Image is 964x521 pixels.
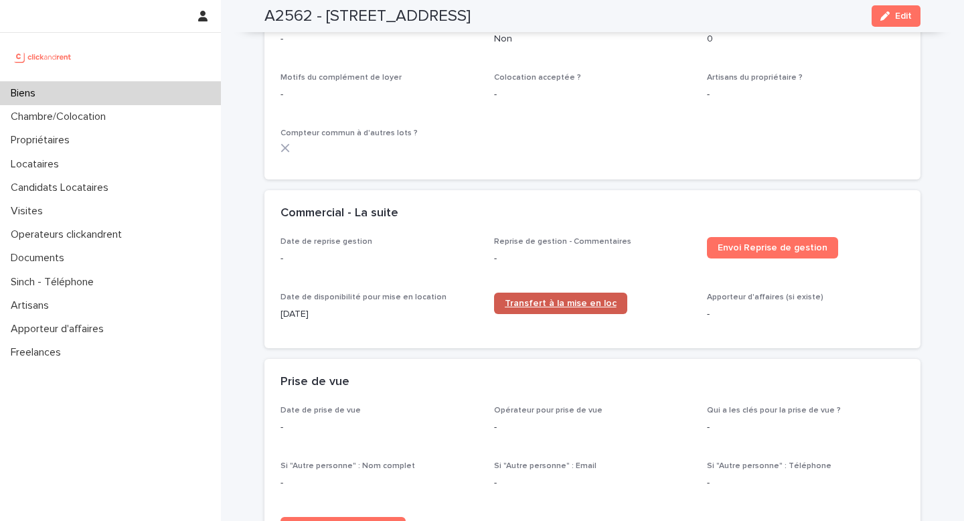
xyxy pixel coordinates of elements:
[5,134,80,147] p: Propriétaires
[5,205,54,218] p: Visites
[718,243,827,252] span: Envoi Reprise de gestion
[494,74,581,82] span: Colocation acceptée ?
[280,129,418,137] span: Compteur commun à d'autres lots ?
[5,228,133,241] p: Operateurs clickandrent
[280,74,402,82] span: Motifs du complément de loyer
[707,32,904,46] p: 0
[280,293,447,301] span: Date de disponibilité pour mise en location
[895,11,912,21] span: Edit
[707,421,904,435] p: -
[280,252,478,266] p: -
[5,158,70,171] p: Locataires
[494,421,692,435] p: -
[280,206,398,221] h2: Commercial - La suite
[280,238,372,246] span: Date de reprise gestion
[707,406,841,415] span: Qui a les clés pour la prise de vue ?
[707,293,823,301] span: Apporteur d'affaires (si existe)
[505,299,617,308] span: Transfert à la mise en loc
[280,462,415,470] span: Si "Autre personne" : Nom complet
[280,406,361,415] span: Date de prise de vue
[494,88,692,102] p: -
[5,299,60,312] p: Artisans
[5,346,72,359] p: Freelances
[280,476,478,490] p: -
[494,293,627,314] a: Transfert à la mise en loc
[707,476,904,490] p: -
[707,74,803,82] span: Artisans du propriétaire ?
[707,307,904,321] p: -
[11,44,76,70] img: UCB0brd3T0yccxBKYDjQ
[5,276,104,289] p: Sinch - Téléphone
[280,88,478,102] p: -
[494,476,692,490] p: -
[494,252,692,266] p: -
[872,5,920,27] button: Edit
[707,237,838,258] a: Envoi Reprise de gestion
[494,462,596,470] span: Si "Autre personne" : Email
[5,110,116,123] p: Chambre/Colocation
[5,252,75,265] p: Documents
[494,406,602,415] span: Opérateur pour prise de vue
[494,238,631,246] span: Reprise de gestion - Commentaires
[707,462,831,470] span: Si "Autre personne" : Téléphone
[280,32,478,46] p: -
[280,421,478,435] p: -
[5,323,114,336] p: Apporteur d'affaires
[494,32,692,46] p: Non
[5,87,46,100] p: Biens
[280,307,478,321] p: [DATE]
[264,7,471,26] h2: A2562 - [STREET_ADDRESS]
[707,88,904,102] p: -
[280,375,349,390] h2: Prise de vue
[5,181,119,194] p: Candidats Locataires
